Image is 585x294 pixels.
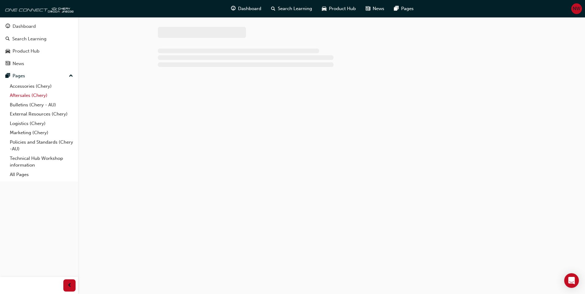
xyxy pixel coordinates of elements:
[6,61,10,67] span: news-icon
[2,58,76,69] a: News
[2,46,76,57] a: Product Hub
[6,73,10,79] span: pages-icon
[67,282,72,289] span: prev-icon
[13,23,36,30] div: Dashboard
[13,72,25,79] div: Pages
[7,138,76,154] a: Policies and Standards (Chery -AU)
[7,154,76,170] a: Technical Hub Workshop information
[3,2,73,15] img: oneconnect
[329,5,356,12] span: Product Hub
[7,109,76,119] a: External Resources (Chery)
[12,35,47,42] div: Search Learning
[278,5,312,12] span: Search Learning
[13,48,39,55] div: Product Hub
[7,100,76,110] a: Bulletins (Chery - AU)
[564,273,579,288] div: Open Intercom Messenger
[401,5,414,12] span: Pages
[231,5,236,13] span: guage-icon
[573,5,580,12] span: NW
[266,2,317,15] a: search-iconSearch Learning
[7,91,76,100] a: Aftersales (Chery)
[6,24,10,29] span: guage-icon
[6,36,10,42] span: search-icon
[2,70,76,82] button: Pages
[7,128,76,138] a: Marketing (Chery)
[226,2,266,15] a: guage-iconDashboard
[373,5,384,12] span: News
[322,5,326,13] span: car-icon
[6,49,10,54] span: car-icon
[69,72,73,80] span: up-icon
[389,2,419,15] a: pages-iconPages
[13,60,24,67] div: News
[238,5,261,12] span: Dashboard
[394,5,399,13] span: pages-icon
[2,21,76,32] a: Dashboard
[571,3,582,14] button: NW
[317,2,361,15] a: car-iconProduct Hub
[366,5,370,13] span: news-icon
[271,5,275,13] span: search-icon
[2,33,76,45] a: Search Learning
[7,82,76,91] a: Accessories (Chery)
[7,119,76,128] a: Logistics (Chery)
[2,20,76,70] button: DashboardSearch LearningProduct HubNews
[7,170,76,179] a: All Pages
[361,2,389,15] a: news-iconNews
